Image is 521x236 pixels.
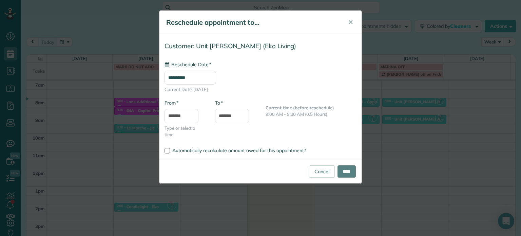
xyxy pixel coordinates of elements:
h4: Customer: Unit [PERSON_NAME] (Eko Living) [165,42,356,50]
h5: Reschedule appointment to... [166,18,339,27]
span: Type or select a time [165,125,205,138]
span: ✕ [348,18,353,26]
b: Current time (before reschedule) [266,105,334,110]
label: From [165,99,178,106]
label: To [215,99,223,106]
p: 9:00 AM - 9:30 AM (0.5 Hours) [266,111,356,117]
a: Cancel [309,165,335,178]
span: Automatically recalculate amount owed for this appointment? [172,147,306,153]
label: Reschedule Date [165,61,211,68]
span: Current Date: [DATE] [165,86,356,93]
